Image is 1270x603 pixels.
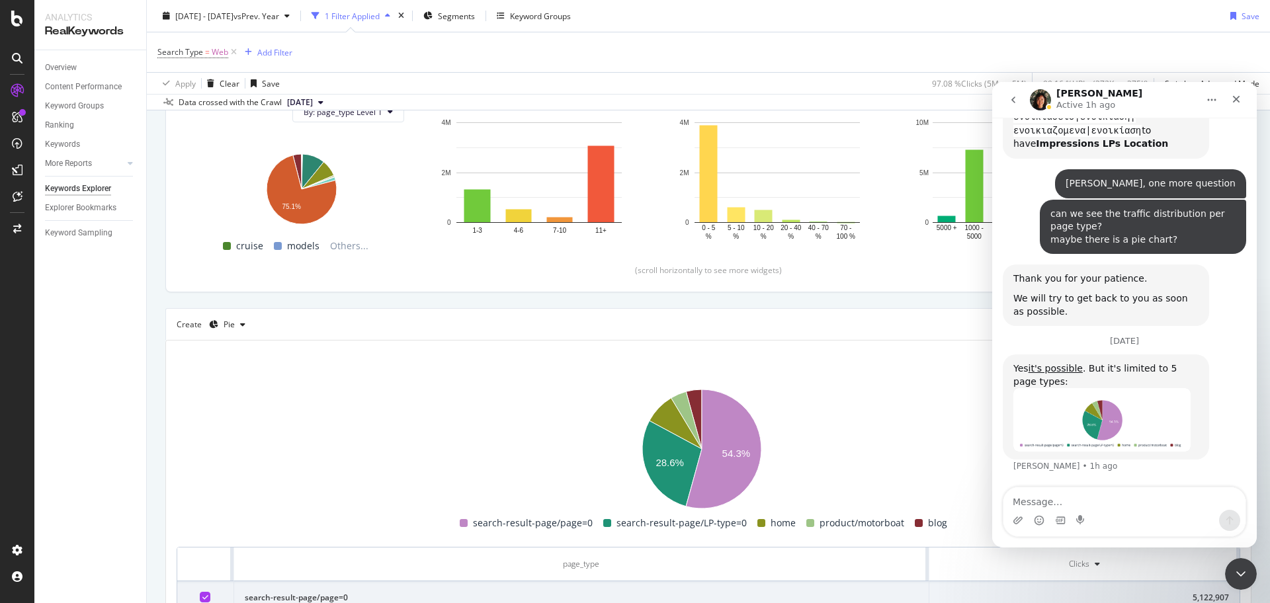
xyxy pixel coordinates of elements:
div: Ranking [45,118,74,132]
text: 4M [680,119,689,126]
button: Pie [204,314,251,335]
b: Impressions LPs Location [44,56,176,67]
div: A chart. [177,383,1228,515]
button: Gif picker [63,433,73,444]
button: Apply [157,73,196,94]
button: Emoji picker [42,433,52,444]
div: Keywords [45,138,80,151]
a: Explorer Bookmarks [45,201,137,215]
div: 99.16 % URLs ( 372K on 375K ) [1043,77,1148,89]
text: % [706,233,712,240]
span: search-result-page/page=0 [473,515,593,531]
div: Add Filter [257,46,292,58]
div: can we see the traffic distribution per page type? maybe there is a pie chart? [58,126,243,165]
div: [PERSON_NAME], one more question [73,95,243,108]
button: Clear [202,73,239,94]
div: We will try to get back to you as soon as possible. [21,210,206,236]
div: Pie [224,321,235,329]
svg: A chart. [436,116,642,241]
text: % [761,233,767,240]
a: Content Performance [45,80,137,94]
text: 0 [685,219,689,226]
span: Web [212,43,228,61]
div: Yes . But it's limited to 5 page types: [21,280,206,306]
div: Overview [45,61,77,75]
text: 10 - 20 [753,225,775,232]
text: 5M [919,169,929,177]
div: Create [177,314,251,335]
div: Keywords Explorer [45,182,111,196]
div: Keyword Sampling [45,226,112,240]
div: A chart. [198,147,404,225]
span: product/motorboat [820,515,904,531]
div: [PERSON_NAME], one more question [63,87,254,116]
button: [DATE] [282,95,329,110]
text: 4-6 [514,227,524,234]
text: 2M [680,169,689,177]
text: 5000 [967,233,982,240]
span: models [287,238,319,254]
a: Keywords Explorer [45,182,137,196]
div: Customer Support says… [11,182,254,255]
a: Keyword Groups [45,99,137,113]
text: 5000 + [937,225,957,232]
span: cruise [236,238,263,254]
button: By: page_type Level 1 [292,101,404,122]
text: 75.1% [282,203,301,210]
div: More Reports [45,157,92,171]
svg: A chart. [674,116,880,241]
span: Segments [438,10,475,21]
text: 11+ [595,227,607,234]
text: 100 % [837,233,855,240]
div: Analytics [45,11,136,24]
a: Ranking [45,118,137,132]
div: times [396,9,407,22]
text: % [816,233,822,240]
div: Keyword Groups [510,10,571,21]
button: Keyword Groups [491,5,576,26]
button: Segments [418,5,480,26]
div: Save [262,77,280,89]
button: [DATE] - [DATE]vsPrev. Year [157,5,295,26]
div: Ilona says… [11,87,254,118]
text: 54.3% [722,448,751,460]
div: Switch to Advanced Mode [1165,77,1259,89]
div: RealKeywords [45,24,136,39]
div: Thank you for your patience.We will try to get back to you as soon as possible. [11,182,217,244]
div: Keyword Groups [45,99,104,113]
div: 1 Filter Applied [325,10,380,21]
span: home [771,515,796,531]
text: % [733,233,739,240]
text: 0 - 5 [702,225,715,232]
div: Explorer Bookmarks [45,201,116,215]
button: Switch to Advanced Mode [1160,73,1259,94]
text: 0 [925,219,929,226]
text: 40 - 70 [808,225,829,232]
button: Add Filter [239,44,292,60]
a: Keyword Sampling [45,226,137,240]
iframe: Intercom live chat [1225,558,1257,590]
text: 70 - [840,225,851,232]
span: search-result-page/LP-type=0 [616,515,747,531]
text: 1-3 [472,227,482,234]
text: 20 - 40 [781,225,802,232]
text: 4M [442,119,451,126]
div: Apply [175,77,196,89]
button: Save [245,73,280,94]
span: By: page_type Level 1 [304,106,382,118]
text: % [788,233,794,240]
span: blog [928,515,947,531]
div: Data crossed with the Crawl [179,97,282,108]
span: Others... [325,238,374,254]
div: [PERSON_NAME] • 1h ago [21,380,125,388]
span: 2025 Sep. 17th [287,97,313,108]
div: can we see the traffic distribution per page type?maybe there is a pie chart? [48,118,254,173]
span: vs Prev. Year [233,10,279,21]
div: Thank you for your patience. [21,190,206,204]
